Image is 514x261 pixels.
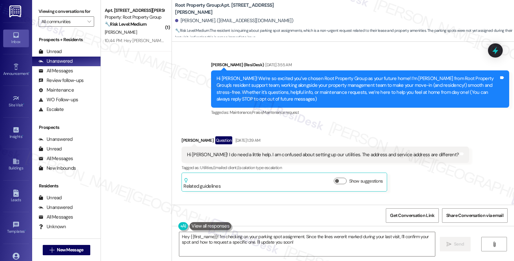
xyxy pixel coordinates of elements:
[200,165,213,170] span: Utilities ,
[39,146,62,152] div: Unread
[211,108,509,117] div: Tagged as:
[3,219,29,237] a: Templates •
[187,151,459,158] div: Hi [PERSON_NAME]! I do need a little help. I am confused about setting up our utilities. The addr...
[252,110,263,115] span: Praise ,
[175,27,514,41] span: : The resident is inquiring about parking spot assignments, which is a non-urgent request related...
[234,137,261,144] div: [DATE] 1:39 AM
[3,30,29,47] a: Inbox
[175,2,304,16] b: Root Property Group: Apt. [STREET_ADDRESS][PERSON_NAME]
[25,228,26,233] span: •
[230,110,252,115] span: Maintenance ,
[39,58,73,65] div: Unanswered
[39,77,84,84] div: Review follow-ups
[29,70,30,75] span: •
[3,93,29,110] a: Site Visit •
[105,29,137,35] span: [PERSON_NAME]
[211,61,509,70] div: [PERSON_NAME] (ResiDesk)
[492,242,497,247] i: 
[3,156,29,173] a: Buildings
[3,188,29,205] a: Leads
[32,36,101,43] div: Prospects + Residents
[32,183,101,189] div: Residents
[179,232,435,256] textarea: Hey {{first_name}}! I'm checking on your parking spot assignment. Since the lines weren't marked ...
[39,165,76,172] div: New Inbounds
[22,133,23,138] span: •
[87,19,91,24] i: 
[440,237,471,251] button: Send
[9,5,22,17] img: ResiDesk Logo
[454,241,464,248] span: Send
[237,165,282,170] span: Escalation type escalation
[39,67,73,74] div: All Messages
[182,136,469,147] div: [PERSON_NAME]
[447,242,451,247] i: 
[386,208,439,223] button: Get Conversation Link
[32,124,101,131] div: Prospects
[41,16,84,27] input: All communities
[57,247,83,253] span: New Message
[39,194,62,201] div: Unread
[39,214,73,221] div: All Messages
[49,248,54,253] i: 
[39,106,64,113] div: Escalate
[175,17,293,24] div: [PERSON_NAME]. ([EMAIL_ADDRESS][DOMAIN_NAME])
[264,61,292,68] div: [DATE] 3:55 AM
[183,178,221,190] div: Related guidelines
[39,87,74,94] div: Maintenance
[213,165,237,170] span: Emailed client ,
[39,223,66,230] div: Unknown
[215,136,232,144] div: Question
[390,212,434,219] span: Get Conversation Link
[3,124,29,142] a: Insights •
[39,48,62,55] div: Unread
[105,14,164,21] div: Property: Root Property Group
[105,21,146,27] strong: 🔧 Risk Level: Medium
[175,28,209,33] strong: 🔧 Risk Level: Medium
[39,204,73,211] div: Unanswered
[23,102,24,106] span: •
[39,6,94,16] label: Viewing conversations for
[39,136,73,143] div: Unanswered
[39,155,73,162] div: All Messages
[43,245,90,255] button: New Message
[217,75,499,103] div: Hi [PERSON_NAME]! We’re so excited you’ve chosen Root Property Group as your future home! I’m [PE...
[39,96,78,103] div: WO Follow-ups
[446,212,503,219] span: Share Conversation via email
[442,208,508,223] button: Share Conversation via email
[105,7,164,14] div: Apt. [STREET_ADDRESS][PERSON_NAME]
[182,163,469,172] div: Tagged as:
[263,110,299,115] span: Maintenance request
[349,178,383,184] label: Show suggestions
